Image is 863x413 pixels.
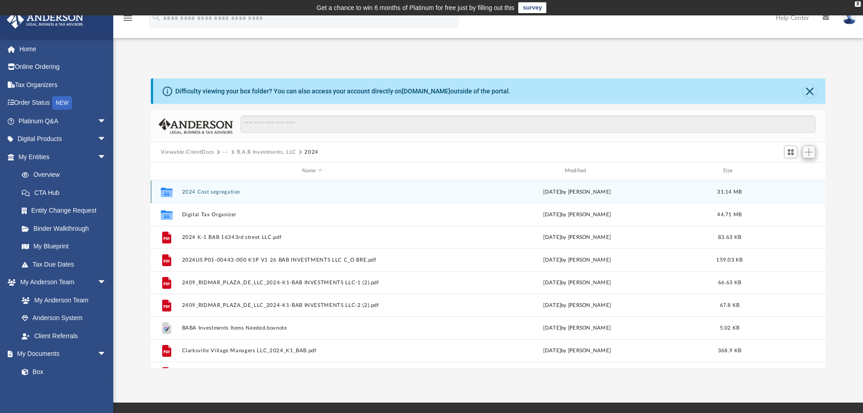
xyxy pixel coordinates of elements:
[447,256,708,264] div: [DATE] by [PERSON_NAME]
[6,76,120,94] a: Tax Organizers
[161,148,214,156] button: Viewable-ClientDocs
[241,116,815,133] input: Search files and folders
[803,85,816,97] button: Close
[719,302,739,307] span: 67.8 KB
[122,13,133,24] i: menu
[13,184,120,202] a: CTA Hub
[447,346,708,355] div: [DATE] by [PERSON_NAME]
[717,212,742,217] span: 44.71 MB
[182,257,443,263] button: 2024US P01-00443-000 K1P V1 26 BAB INVESTMENTS LLC C_O BRE.pdf
[6,130,120,148] a: Digital Productsarrow_drop_down
[13,202,120,220] a: Entity Change Request
[718,348,741,353] span: 368.9 KB
[6,148,120,166] a: My Entitiesarrow_drop_down
[182,189,443,195] button: 2024 Cost segregation
[752,167,815,175] div: id
[6,345,116,363] a: My Documentsarrow_drop_down
[13,219,120,238] a: Binder Walkthrough
[447,301,708,309] div: [DATE] by [PERSON_NAME]
[182,302,443,308] button: 2409_RIDMAR_PLAZA_DE_LLC_2024-K1-BAB INVESTMENTS LLC-2 (2).pdf
[13,381,116,399] a: Meeting Minutes
[716,257,742,262] span: 159.03 KB
[6,112,120,130] a: Platinum Q&Aarrow_drop_down
[402,87,450,95] a: [DOMAIN_NAME]
[6,40,120,58] a: Home
[447,233,708,241] div: [DATE] by [PERSON_NAME]
[182,212,443,218] button: Digital Tax Organizer
[52,96,72,110] div: NEW
[97,148,116,166] span: arrow_drop_down
[13,309,116,327] a: Anderson System
[13,327,116,345] a: Client Referrals
[97,130,116,149] span: arrow_drop_down
[182,280,443,286] button: 2409_RIDMAR_PLAZA_DE_LLC_2024-K1-BAB INVESTMENTS LLC-1 (2).pdf
[97,345,116,364] span: arrow_drop_down
[718,280,741,285] span: 66.63 KB
[13,238,116,256] a: My Blueprint
[13,255,120,273] a: Tax Due Dates
[6,94,120,112] a: Order StatusNEW
[175,87,511,96] div: Difficulty viewing your box folder? You can also access your account directly on outside of the p...
[181,167,442,175] div: Name
[718,234,741,239] span: 83.63 KB
[447,324,708,332] div: [DATE] by [PERSON_NAME]
[719,325,739,330] span: 5.02 KB
[6,58,120,76] a: Online Ordering
[447,210,708,219] div: [DATE] by [PERSON_NAME]
[518,2,546,13] a: survey
[237,148,296,156] button: B.A.B Investments, LLC
[855,1,861,7] div: close
[182,325,443,331] button: BABA Investments Items Needed.boxnote
[447,188,708,196] div: [DATE] by [PERSON_NAME]
[304,148,318,156] button: 2024
[97,273,116,292] span: arrow_drop_down
[222,148,228,156] button: ···
[717,189,742,194] span: 31.14 MB
[155,167,178,175] div: id
[843,11,856,24] img: User Pic
[182,234,443,240] button: 2024 K-1 BAB 16343rd street LLC.pdf
[802,146,816,158] button: Add
[784,146,798,158] button: Switch to Grid View
[97,112,116,131] span: arrow_drop_down
[4,11,86,29] img: Anderson Advisors Platinum Portal
[122,17,133,24] a: menu
[711,167,747,175] div: Size
[182,348,443,354] button: Clarksville Village Managers LLC_2024_K1_BAB.pdf
[151,180,826,368] div: grid
[13,363,111,381] a: Box
[13,291,111,309] a: My Anderson Team
[447,278,708,287] div: [DATE] by [PERSON_NAME]
[317,2,515,13] div: Get a chance to win 6 months of Platinum for free just by filling out this
[446,167,707,175] div: Modified
[6,273,116,292] a: My Anderson Teamarrow_drop_down
[13,166,120,184] a: Overview
[151,12,161,22] i: search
